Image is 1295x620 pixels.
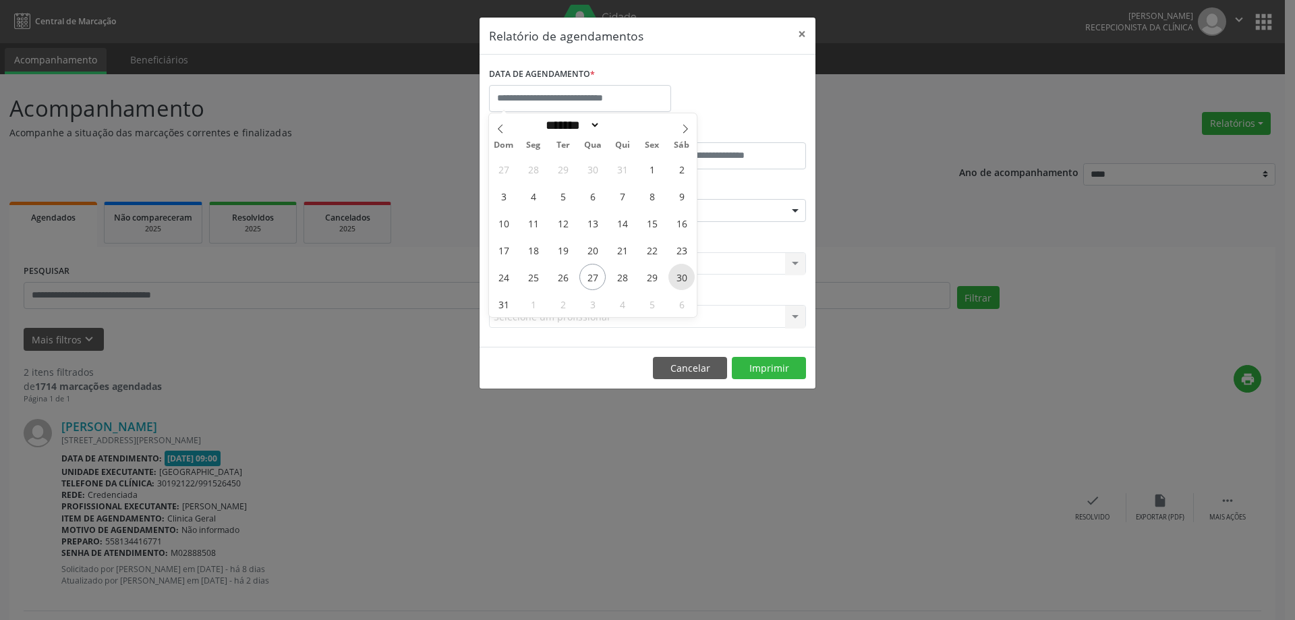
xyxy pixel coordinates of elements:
span: Agosto 17, 2025 [490,237,517,263]
span: Agosto 2, 2025 [668,156,695,182]
span: Agosto 24, 2025 [490,264,517,290]
span: Agosto 18, 2025 [520,237,546,263]
span: Agosto 11, 2025 [520,210,546,236]
span: Setembro 5, 2025 [639,291,665,317]
span: Agosto 12, 2025 [550,210,576,236]
span: Dom [489,141,519,150]
span: Agosto 13, 2025 [579,210,606,236]
label: ATÉ [651,121,806,142]
span: Ter [548,141,578,150]
span: Qua [578,141,608,150]
span: Agosto 15, 2025 [639,210,665,236]
span: Agosto 28, 2025 [609,264,635,290]
span: Sex [637,141,667,150]
select: Month [541,118,600,132]
span: Agosto 27, 2025 [579,264,606,290]
span: Setembro 3, 2025 [579,291,606,317]
span: Agosto 29, 2025 [639,264,665,290]
span: Agosto 25, 2025 [520,264,546,290]
span: Setembro 4, 2025 [609,291,635,317]
span: Agosto 23, 2025 [668,237,695,263]
span: Julho 27, 2025 [490,156,517,182]
span: Setembro 1, 2025 [520,291,546,317]
span: Julho 28, 2025 [520,156,546,182]
span: Agosto 1, 2025 [639,156,665,182]
span: Agosto 31, 2025 [490,291,517,317]
button: Cancelar [653,357,727,380]
span: Setembro 6, 2025 [668,291,695,317]
span: Agosto 6, 2025 [579,183,606,209]
span: Julho 29, 2025 [550,156,576,182]
span: Agosto 16, 2025 [668,210,695,236]
span: Agosto 9, 2025 [668,183,695,209]
span: Agosto 14, 2025 [609,210,635,236]
span: Sáb [667,141,697,150]
span: Julho 30, 2025 [579,156,606,182]
span: Agosto 3, 2025 [490,183,517,209]
span: Seg [519,141,548,150]
span: Agosto 30, 2025 [668,264,695,290]
span: Agosto 4, 2025 [520,183,546,209]
span: Agosto 20, 2025 [579,237,606,263]
button: Close [788,18,815,51]
span: Agosto 26, 2025 [550,264,576,290]
span: Julho 31, 2025 [609,156,635,182]
span: Agosto 22, 2025 [639,237,665,263]
input: Year [600,118,645,132]
span: Agosto 21, 2025 [609,237,635,263]
h5: Relatório de agendamentos [489,27,643,45]
button: Imprimir [732,357,806,380]
span: Agosto 7, 2025 [609,183,635,209]
span: Qui [608,141,637,150]
span: Agosto 19, 2025 [550,237,576,263]
span: Agosto 5, 2025 [550,183,576,209]
label: DATA DE AGENDAMENTO [489,64,595,85]
span: Setembro 2, 2025 [550,291,576,317]
span: Agosto 10, 2025 [490,210,517,236]
span: Agosto 8, 2025 [639,183,665,209]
